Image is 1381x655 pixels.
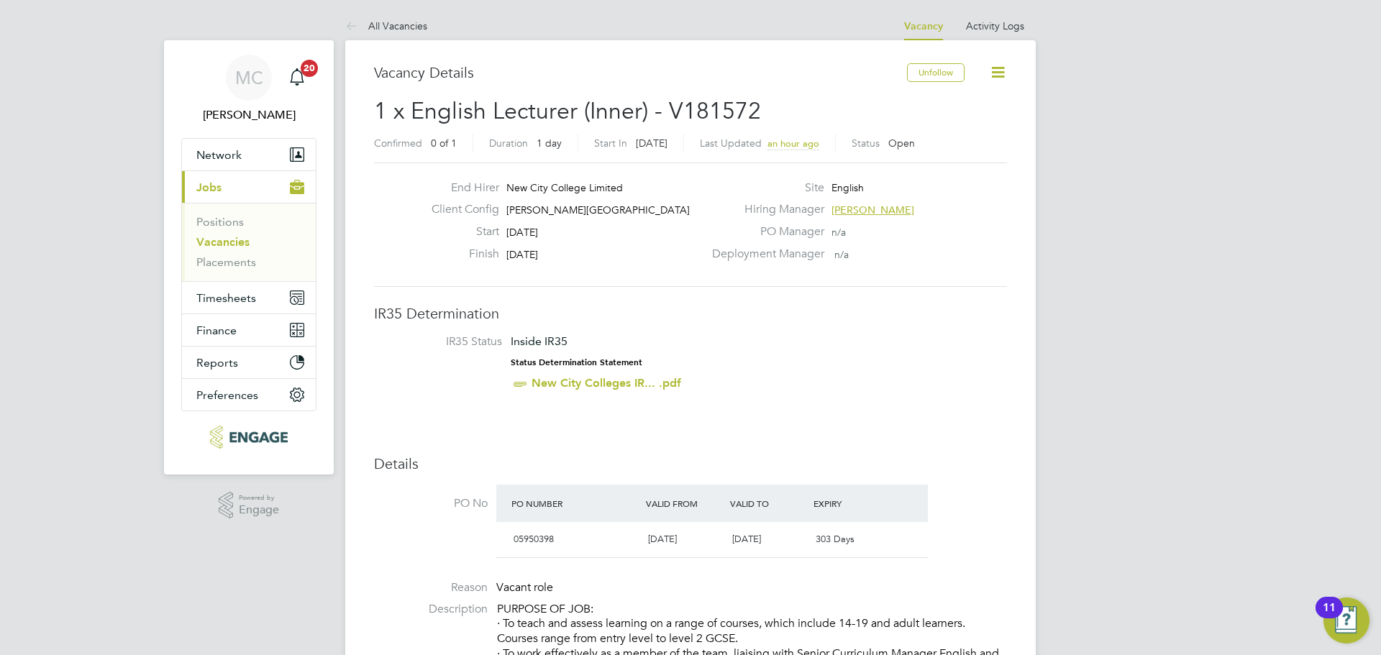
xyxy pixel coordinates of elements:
[182,282,316,313] button: Timesheets
[182,139,316,170] button: Network
[374,304,1007,323] h3: IR35 Determination
[703,202,824,217] label: Hiring Manager
[852,137,880,150] label: Status
[703,247,824,262] label: Deployment Manager
[374,137,422,150] label: Confirmed
[210,426,287,449] img: xede-logo-retina.png
[831,181,864,194] span: English
[374,580,488,595] label: Reason
[181,106,316,124] span: Mark Carter
[420,224,499,239] label: Start
[196,255,256,269] a: Placements
[511,357,642,367] strong: Status Determination Statement
[301,60,318,77] span: 20
[196,324,237,337] span: Finance
[489,137,528,150] label: Duration
[904,20,943,32] a: Vacancy
[506,181,623,194] span: New City College Limited
[907,63,965,82] button: Unfollow
[537,137,562,150] span: 1 day
[196,180,222,194] span: Jobs
[181,426,316,449] a: Go to home page
[703,180,824,196] label: Site
[1323,608,1336,626] div: 11
[1323,597,1369,643] button: Open Resource Center, 11 new notifications
[508,490,642,516] div: PO Number
[732,533,761,545] span: [DATE]
[420,202,499,217] label: Client Config
[700,137,762,150] label: Last Updated
[496,580,553,595] span: Vacant role
[642,490,726,516] div: Valid From
[506,226,538,239] span: [DATE]
[182,203,316,281] div: Jobs
[834,248,849,261] span: n/a
[636,137,667,150] span: [DATE]
[532,376,681,390] a: New City Colleges IR... .pdf
[767,137,819,150] span: an hour ago
[648,533,677,545] span: [DATE]
[374,97,761,125] span: 1 x English Lecturer (Inner) - V181572
[239,504,279,516] span: Engage
[431,137,457,150] span: 0 of 1
[182,171,316,203] button: Jobs
[966,19,1024,32] a: Activity Logs
[283,55,311,101] a: 20
[506,248,538,261] span: [DATE]
[196,235,250,249] a: Vacancies
[345,19,427,32] a: All Vacancies
[196,148,242,162] span: Network
[374,602,488,617] label: Description
[388,334,502,349] label: IR35 Status
[196,291,256,305] span: Timesheets
[196,215,244,229] a: Positions
[726,490,811,516] div: Valid To
[196,356,238,370] span: Reports
[182,347,316,378] button: Reports
[164,40,334,475] nav: Main navigation
[235,68,263,87] span: MC
[831,203,914,216] span: [PERSON_NAME]
[182,379,316,411] button: Preferences
[506,203,690,216] span: [PERSON_NAME][GEOGRAPHIC_DATA]
[810,490,894,516] div: Expiry
[888,137,915,150] span: Open
[816,533,854,545] span: 303 Days
[831,226,846,239] span: n/a
[511,334,568,348] span: Inside IR35
[196,388,258,402] span: Preferences
[514,533,554,545] span: 05950398
[420,247,499,262] label: Finish
[239,492,279,504] span: Powered by
[374,63,907,82] h3: Vacancy Details
[374,496,488,511] label: PO No
[219,492,280,519] a: Powered byEngage
[374,454,1007,473] h3: Details
[420,180,499,196] label: End Hirer
[594,137,627,150] label: Start In
[703,224,824,239] label: PO Manager
[182,314,316,346] button: Finance
[181,55,316,124] a: MC[PERSON_NAME]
